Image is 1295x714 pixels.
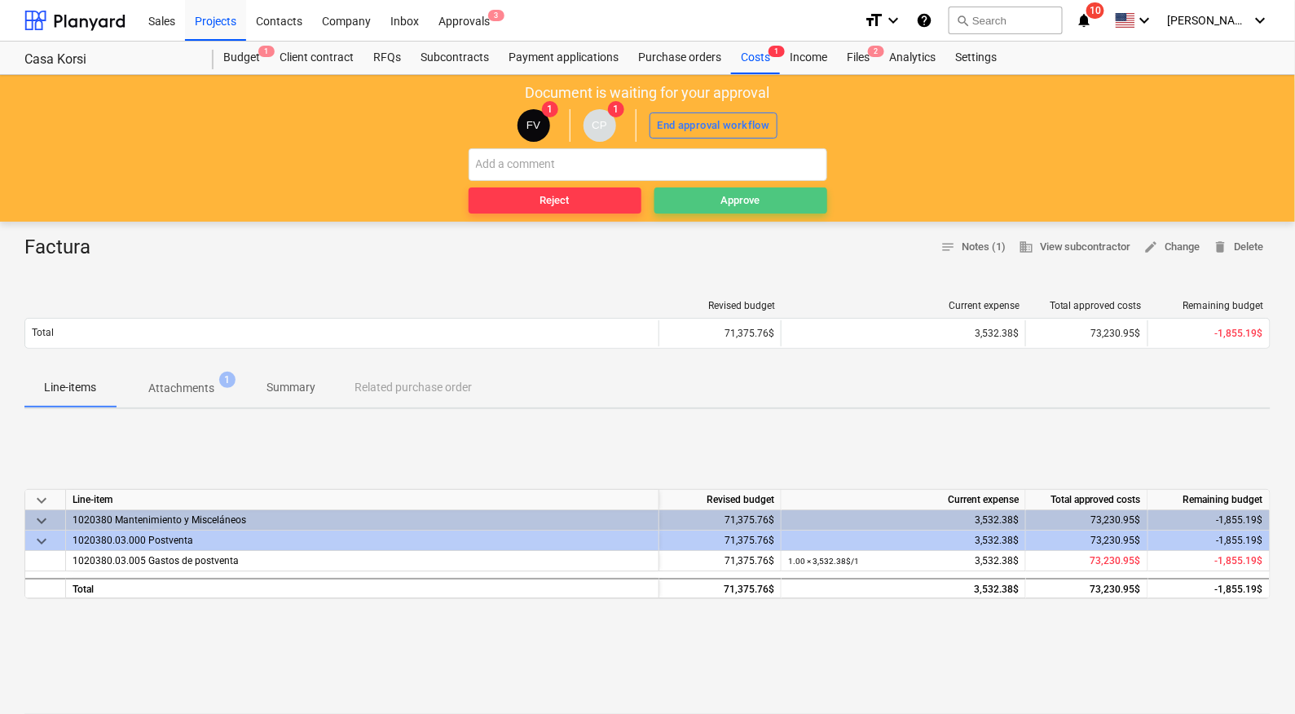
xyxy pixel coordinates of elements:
div: Claudia Perez [584,109,616,142]
div: End approval workflow [658,117,770,135]
span: delete [1214,240,1228,254]
span: keyboard_arrow_down [32,511,51,531]
span: 1 [219,372,236,388]
div: Total approved costs [1026,490,1148,510]
div: 3,532.38$ [788,328,1019,339]
button: Change [1138,235,1207,260]
i: notifications [1076,11,1092,30]
div: 73,230.95$ [1025,320,1147,346]
a: Costs1 [731,42,780,74]
a: Settings [945,42,1006,74]
span: FV [526,119,540,131]
a: Income [780,42,837,74]
div: Total approved costs [1033,300,1142,311]
p: Line-items [44,379,96,396]
button: View subcontractor [1012,235,1138,260]
div: 3,532.38$ [788,580,1019,600]
div: 71,375.76$ [659,320,781,346]
div: Costs [731,42,780,74]
div: -1,855.19$ [1148,531,1271,551]
span: Change [1144,238,1200,257]
button: Search [949,7,1063,34]
i: Knowledge base [916,11,932,30]
span: 1020380.03.005 Gastos de postventa [73,555,239,566]
span: edit [1144,240,1159,254]
a: RFQs [363,42,411,74]
div: Total [66,578,659,598]
span: 73,230.95$ [1090,555,1141,566]
span: 1 [542,101,558,117]
div: Current expense [782,490,1026,510]
p: Total [32,326,54,340]
span: keyboard_arrow_down [32,531,51,551]
div: Line-item [66,490,659,510]
span: business [1019,240,1033,254]
div: Remaining budget [1155,300,1264,311]
input: Add a comment [469,148,827,181]
button: Reject [469,187,641,214]
div: Widget de chat [1214,636,1295,714]
p: Attachments [148,380,214,397]
div: Approve [721,192,760,210]
a: Client contract [270,42,363,74]
span: 2 [868,46,884,57]
a: Budget1 [214,42,270,74]
a: Analytics [879,42,945,74]
button: Notes (1) [934,235,1012,260]
div: 71,375.76$ [659,510,782,531]
span: 1 [769,46,785,57]
span: search [956,14,969,27]
div: 1020380 Mantenimiento y Misceláneos [73,510,652,530]
div: -1,855.19$ [1148,578,1271,598]
a: Payment applications [499,42,628,74]
small: 1.00 × 3,532.38$ / 1 [788,557,859,566]
i: keyboard_arrow_down [1135,11,1155,30]
span: -1,855.19$ [1215,328,1263,339]
div: 3,532.38$ [788,510,1019,531]
div: 73,230.95$ [1026,531,1148,551]
div: Revised budget [666,300,775,311]
div: 71,375.76$ [659,531,782,551]
i: keyboard_arrow_down [883,11,903,30]
p: Summary [266,379,315,396]
i: format_size [864,11,883,30]
span: keyboard_arrow_down [32,491,51,510]
div: Files [837,42,879,74]
button: End approval workflow [650,112,778,139]
span: CP [592,119,607,131]
span: 10 [1086,2,1104,19]
span: -1,855.19$ [1215,555,1263,566]
span: notes [940,240,955,254]
button: Delete [1207,235,1271,260]
a: Files2 [837,42,879,74]
div: Casa Korsi [24,51,194,68]
span: 3 [488,10,504,21]
p: Document is waiting for your approval [526,83,770,103]
div: 1020380.03.000 Postventa [73,531,652,550]
div: Revised budget [659,490,782,510]
div: 3,532.38$ [788,551,1019,571]
a: Subcontracts [411,42,499,74]
a: Purchase orders [628,42,731,74]
div: 73,230.95$ [1026,510,1148,531]
span: Delete [1214,238,1264,257]
iframe: Chat Widget [1214,636,1295,714]
div: 71,375.76$ [659,551,782,571]
span: 1 [608,101,624,117]
div: Reject [540,192,570,210]
div: Budget [214,42,270,74]
div: -1,855.19$ [1148,510,1271,531]
span: View subcontractor [1019,238,1131,257]
div: 71,375.76$ [659,578,782,598]
div: Fernando Vanegas [518,109,550,142]
div: 3,532.38$ [788,531,1019,551]
div: 73,230.95$ [1026,578,1148,598]
span: Notes (1) [940,238,1006,257]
